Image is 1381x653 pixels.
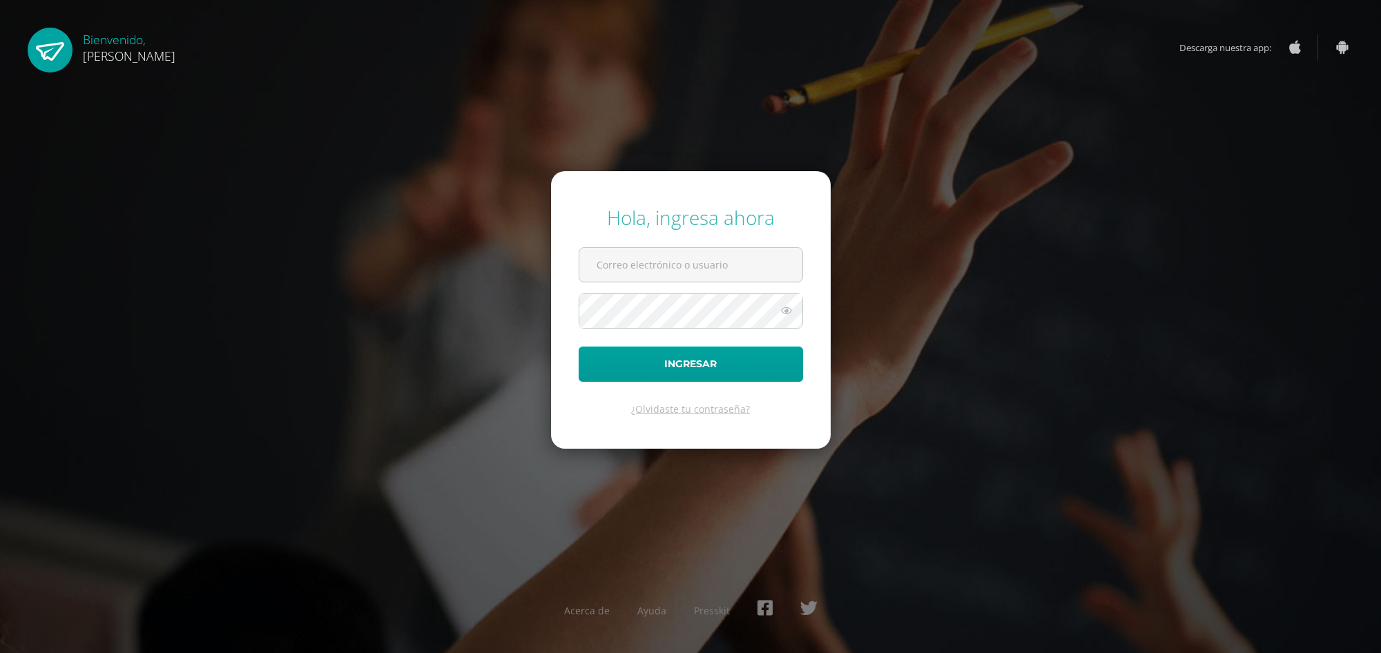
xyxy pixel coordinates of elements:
[694,604,730,617] a: Presskit
[579,347,803,382] button: Ingresar
[637,604,666,617] a: Ayuda
[83,48,175,64] span: [PERSON_NAME]
[579,204,803,231] div: Hola, ingresa ahora
[579,248,802,282] input: Correo electrónico o usuario
[631,402,750,416] a: ¿Olvidaste tu contraseña?
[564,604,610,617] a: Acerca de
[1179,35,1285,61] span: Descarga nuestra app:
[83,28,175,64] div: Bienvenido,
